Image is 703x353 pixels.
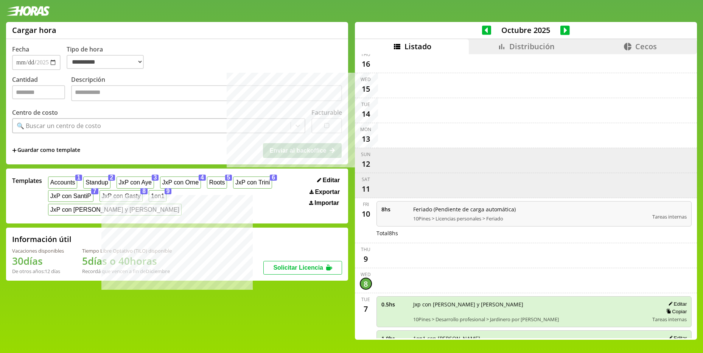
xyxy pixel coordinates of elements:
div: Tue [361,101,370,108]
div: 15 [360,83,372,95]
button: Solicitar Licencia [263,261,342,275]
span: + [12,146,17,155]
div: 16 [360,58,372,70]
div: 7 [360,303,372,315]
span: 4 [199,175,206,181]
button: Exportar [307,188,342,196]
span: 1on1 con [PERSON_NAME] [413,335,647,342]
button: Accounts1 [48,176,77,188]
div: Tue [361,296,370,303]
div: De otros años: 12 días [12,268,64,275]
div: 13 [360,133,372,145]
span: Solicitar Licencia [273,264,323,271]
div: Recordá que vencen a fin de [82,268,172,275]
button: JxP con Orne4 [160,176,201,188]
span: Jxp con [PERSON_NAME] y [PERSON_NAME] [413,301,647,308]
button: Standup2 [83,176,110,188]
span: Importar [314,200,339,206]
h1: 5 días o 40 horas [82,254,172,268]
input: Cantidad [12,85,65,99]
div: Sun [361,151,370,158]
span: 1.0 hs [381,335,408,342]
h1: Cargar hora [12,25,56,35]
div: Wed [361,271,371,278]
div: Vacaciones disponibles [12,247,64,254]
button: JxP con SantiP7 [48,190,93,202]
div: Sat [362,176,370,183]
textarea: Descripción [71,85,342,101]
div: Wed [361,76,371,83]
div: 12 [360,158,372,170]
button: 1on19 [149,190,166,202]
span: 3 [152,175,159,181]
button: JxP con [PERSON_NAME] y [PERSON_NAME] [48,204,182,216]
select: Tipo de hora [67,55,144,69]
img: logotipo [6,6,50,16]
button: Copiar [664,308,687,315]
span: 7 [91,188,98,194]
label: Centro de costo [12,108,58,117]
h2: Información útil [12,234,72,244]
span: Octubre 2025 [491,25,560,35]
span: Distribución [509,41,555,52]
span: 0.5 hs [381,301,408,308]
label: Fecha [12,45,29,53]
div: Mon [360,126,371,133]
button: JxP con Trini6 [233,176,272,188]
div: 8 [360,278,372,290]
div: Thu [361,51,370,58]
label: Facturable [311,108,342,117]
span: 9 [165,188,172,194]
b: Diciembre [146,268,170,275]
span: 5 [225,175,232,181]
label: Cantidad [12,75,71,103]
span: +Guardar como template [12,146,80,155]
span: Tareas internas [652,213,687,220]
span: 10Pines > Licencias personales > Feriado [413,215,647,222]
span: 10Pines > Desarrollo profesional > Jardinero por [PERSON_NAME] [413,316,647,323]
span: Cecos [635,41,657,52]
label: Tipo de hora [67,45,150,70]
span: Exportar [315,189,340,195]
div: Tiempo Libre Optativo (TiLO) disponible [82,247,172,254]
button: Editar [315,176,342,184]
button: Editar [666,335,687,341]
button: Roots5 [207,176,227,188]
span: 8 [140,188,148,194]
span: Feriado (Pendiente de carga automática) [413,206,647,213]
span: 6 [270,175,277,181]
button: JxP con Aye3 [117,176,154,188]
div: Thu [361,246,370,253]
div: 14 [360,108,372,120]
div: Fri [363,201,369,208]
span: Editar [323,177,340,184]
div: Total 8 hs [376,230,692,237]
span: 8 hs [381,206,408,213]
div: 9 [360,253,372,265]
div: 10 [360,208,372,220]
span: Listado [404,41,431,52]
div: 11 [360,183,372,195]
span: 2 [108,175,115,181]
span: Tareas internas [652,316,687,323]
span: 1 [75,175,82,181]
div: 🔍 Buscar un centro de costo [17,122,101,130]
label: Descripción [71,75,342,103]
button: JxP con Gasty8 [100,190,143,202]
span: Templates [12,176,42,185]
div: scrollable content [355,54,697,339]
button: Editar [666,301,687,307]
h1: 30 días [12,254,64,268]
